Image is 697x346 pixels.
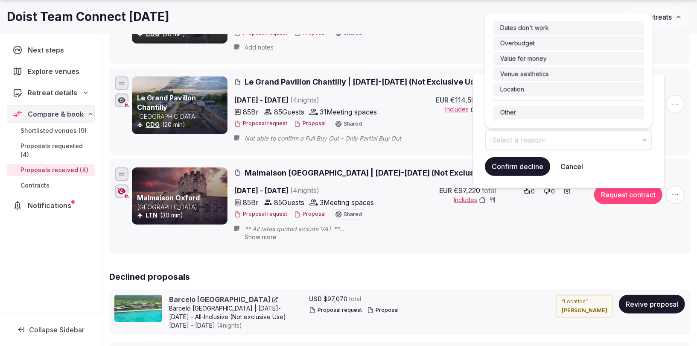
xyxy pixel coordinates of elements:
button: Confirm decline [485,157,550,176]
span: Overbudget [500,39,535,47]
span: Dates don't work [500,23,549,32]
button: Cancel [554,157,590,176]
span: Other [500,108,516,117]
span: Venue aesthetics [500,70,549,78]
span: -Select a reason- [489,135,546,145]
span: Value for money [500,54,547,63]
span: Location [500,85,524,94]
